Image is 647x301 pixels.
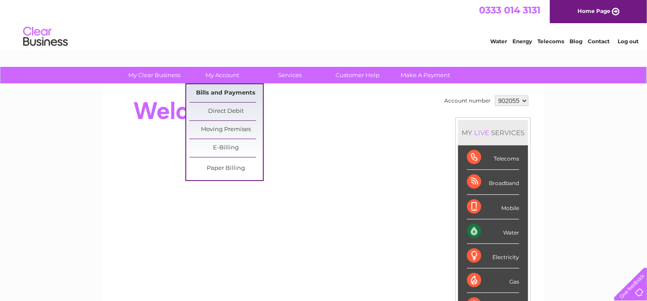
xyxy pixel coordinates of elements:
a: Water [490,38,507,45]
a: My Account [186,67,259,83]
a: 0333 014 3131 [479,4,541,16]
div: Gas [467,268,519,293]
img: logo.png [23,23,68,50]
a: Log out [618,38,639,45]
a: Telecoms [537,38,564,45]
a: Contact [588,38,610,45]
a: Make A Payment [389,67,463,83]
div: MY SERVICES [458,120,528,145]
a: Moving Premises [189,121,263,139]
a: Customer Help [321,67,395,83]
td: Account number [442,93,493,108]
div: LIVE [472,128,491,137]
a: Bills and Payments [189,84,263,102]
a: Paper Billing [189,160,263,177]
a: Blog [569,38,582,45]
div: Electricity [467,244,519,268]
div: Mobile [467,195,519,219]
a: Services [254,67,327,83]
a: My Clear Business [118,67,192,83]
a: Direct Debit [189,103,263,120]
div: Clear Business is a trading name of Verastar Limited (registered in [GEOGRAPHIC_DATA] No. 3667643... [114,5,535,43]
a: E-Billing [189,139,263,157]
a: Energy [512,38,532,45]
div: Broadband [467,170,519,194]
div: Telecoms [467,145,519,170]
div: Water [467,219,519,244]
